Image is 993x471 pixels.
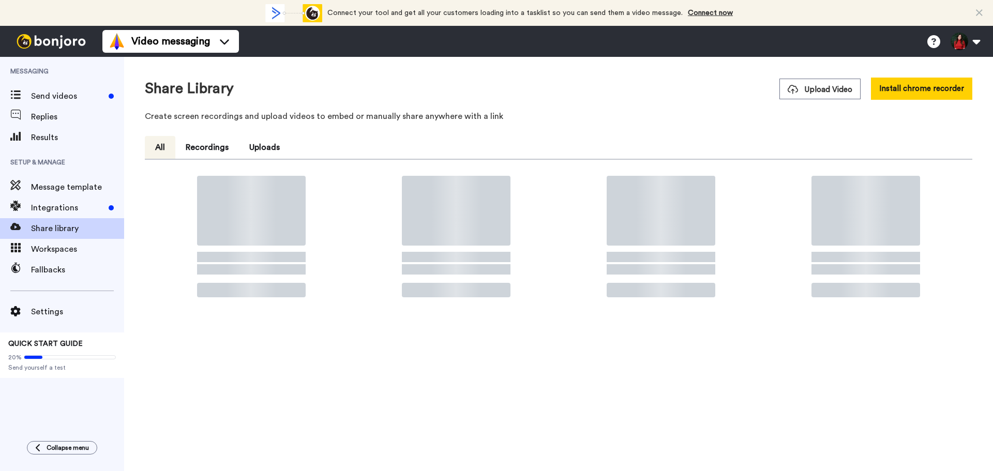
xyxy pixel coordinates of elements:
button: Recordings [175,136,239,159]
button: Uploads [239,136,290,159]
span: Fallbacks [31,264,124,276]
button: Install chrome recorder [871,78,972,100]
span: Results [31,131,124,144]
div: animation [265,4,322,22]
span: QUICK START GUIDE [8,340,83,347]
span: Upload Video [788,84,852,95]
span: Replies [31,111,124,123]
h1: Share Library [145,81,234,97]
span: Video messaging [131,34,210,49]
span: Message template [31,181,124,193]
span: Integrations [31,202,104,214]
button: Collapse menu [27,441,97,454]
p: Create screen recordings and upload videos to embed or manually share anywhere with a link [145,110,972,123]
span: Share library [31,222,124,235]
span: Connect your tool and get all your customers loading into a tasklist so you can send them a video... [327,9,683,17]
img: bj-logo-header-white.svg [12,34,90,49]
span: Settings [31,306,124,318]
a: Connect now [688,9,733,17]
button: Upload Video [779,79,861,99]
span: Send videos [31,90,104,102]
button: All [145,136,175,159]
span: Collapse menu [47,444,89,452]
span: Send yourself a test [8,363,116,372]
img: vm-color.svg [109,33,125,50]
span: 20% [8,353,22,361]
span: Workspaces [31,243,124,255]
